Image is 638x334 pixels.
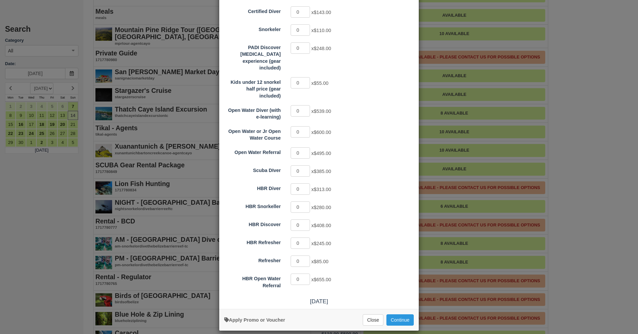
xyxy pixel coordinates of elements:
[219,6,286,15] label: Certified Diver
[219,255,286,264] label: Refresher
[314,80,328,86] span: $55.00
[314,28,331,33] span: $110.00
[311,46,331,51] span: x
[311,205,331,210] span: x
[291,6,310,18] input: Certified Diver
[314,259,328,264] span: $85.00
[314,169,331,174] span: $385.00
[291,201,310,213] input: HBR Snorkeller
[311,241,331,246] span: x
[224,317,285,323] a: Apply Voucher
[311,151,331,156] span: x
[314,187,331,192] span: $313.00
[311,169,331,174] span: x
[291,105,310,117] input: Open Water Diver (with e-learning)
[219,105,286,121] label: Open Water Diver (with e-learning)
[291,256,310,267] input: Refresher
[311,10,331,15] span: x
[311,130,331,135] span: x
[311,277,331,282] span: x
[291,147,310,159] input: Open Water Referral
[363,314,383,326] button: Close
[291,219,310,231] input: HBR Discover
[291,183,310,195] input: HBR Diver
[311,187,331,192] span: x
[314,109,331,114] span: $539.00
[219,165,286,174] label: Scuba DIver
[219,24,286,33] label: Snorkeler
[386,314,414,326] button: Add to Booking
[291,274,310,285] input: HBR Open Water Referral
[219,147,286,156] label: Open Water Referral
[219,237,286,246] label: HBR Refresher
[314,130,331,135] span: $600.00
[219,183,286,192] label: HBR Diver
[314,46,331,51] span: $248.00
[311,80,328,86] span: x
[219,76,286,100] label: Kids under 12 snorkel half price (gear included)
[314,151,331,156] span: $495.00
[291,237,310,249] input: HBR Refresher
[311,259,328,264] span: x
[219,126,286,142] label: Open Water or Jr Open Water Course
[291,24,310,36] input: Snorkeler
[311,28,331,33] span: x
[219,42,286,71] label: PADI Discover Scuba Diving experience (gear included)
[219,219,286,228] label: HBR Discover
[219,201,286,210] label: HBR Snorkeller
[219,273,286,289] label: HBR Open Water Referral
[291,77,310,89] input: Kids under 12 snorkel half price (gear included)
[314,241,331,246] span: $245.00
[291,165,310,177] input: Scuba DIver
[291,42,310,54] input: PADI Discover Scuba Diving experience (gear included)
[314,223,331,228] span: $408.00
[314,205,331,210] span: $280.00
[311,109,331,114] span: x
[310,298,328,305] span: [DATE]
[291,126,310,138] input: Open Water or Jr Open Water Course
[314,10,331,15] span: $143.00
[314,277,331,282] span: $655.00
[311,223,331,228] span: x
